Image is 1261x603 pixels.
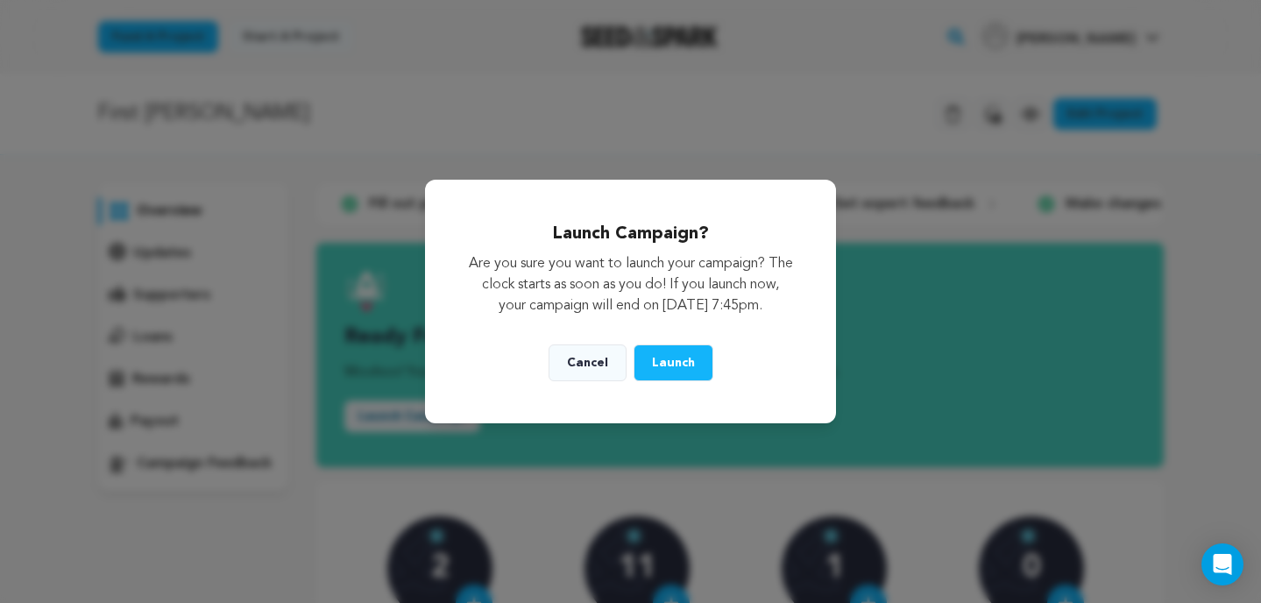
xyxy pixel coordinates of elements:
div: Open Intercom Messenger [1201,543,1243,585]
button: Cancel [549,344,627,381]
button: Launch [634,344,713,381]
h2: Launch Campaign? [467,222,794,246]
p: Are you sure you want to launch your campaign? The clock starts as soon as you do! If you launch ... [467,253,794,316]
span: Launch [652,357,695,369]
